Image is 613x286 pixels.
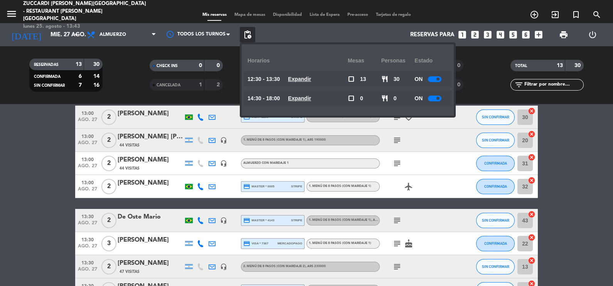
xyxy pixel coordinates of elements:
[78,244,97,252] span: ago. 27
[404,182,413,191] i: airplanemode_active
[217,82,221,87] strong: 2
[118,235,183,245] div: [PERSON_NAME]
[101,109,116,125] span: 2
[78,117,97,126] span: ago. 27
[392,262,402,271] i: subject
[476,156,515,171] button: CONFIRMADA
[72,30,81,39] i: arrow_drop_down
[118,212,183,222] div: De Oste Mario
[309,219,391,222] span: 1. MENÚ DE 8 PASOS (con maridaje 1)
[528,130,536,138] i: cancel
[291,218,302,223] span: stripe
[217,63,221,68] strong: 0
[118,155,183,165] div: [PERSON_NAME]
[476,259,515,274] button: SIN CONFIRMAR
[220,263,227,270] i: headset_mic
[392,136,402,145] i: subject
[78,267,97,276] span: ago. 27
[78,212,97,220] span: 13:30
[6,26,47,43] i: [DATE]
[120,165,140,172] span: 44 Visitas
[348,50,381,71] div: Mesas
[23,23,148,30] div: lunes 25. agosto - 13:43
[278,241,302,246] span: mercadopago
[243,162,289,165] span: Almuerzo con maridaje 1
[306,13,344,17] span: Lista de Espera
[534,30,544,40] i: add_box
[476,109,515,125] button: SIN CONFIRMAR
[392,216,402,225] i: subject
[394,75,400,84] span: 30
[528,257,536,264] i: cancel
[372,13,415,17] span: Tarjetas de regalo
[482,264,509,269] span: SIN CONFIRMAR
[78,178,97,187] span: 13:00
[199,63,202,68] strong: 0
[392,159,402,168] i: subject
[306,138,326,141] span: , ARS 190000
[199,13,231,17] span: Mis reservas
[578,23,608,46] div: LOG OUT
[371,219,391,222] span: , ARS 170000
[78,220,97,229] span: ago. 27
[306,265,326,268] span: , ARS 230000
[414,50,448,71] div: Estado
[482,138,509,142] span: SIN CONFIRMAR
[476,133,515,148] button: SIN CONFIRMAR
[78,258,97,267] span: 13:30
[231,13,269,17] span: Mapa de mesas
[483,30,493,40] i: looks_3
[360,94,363,103] span: 0
[457,30,467,40] i: looks_one
[482,115,509,119] span: SIN CONFIRMAR
[394,94,397,103] span: 0
[157,64,178,68] span: CHECK INS
[592,10,601,19] i: search
[118,132,183,142] div: [PERSON_NAME] [PERSON_NAME] Junior
[528,107,536,115] i: cancel
[34,84,65,87] span: SIN CONFIRMAR
[457,82,462,87] strong: 0
[243,183,250,190] i: credit_card
[484,161,507,165] span: CONFIRMADA
[381,95,388,102] span: restaurant
[360,75,366,84] span: 13
[571,10,581,19] i: turned_in_not
[99,32,126,37] span: Almuerzo
[381,50,415,71] div: personas
[199,82,202,87] strong: 1
[101,179,116,194] span: 2
[414,75,423,84] span: ON
[78,140,97,149] span: ago. 27
[404,239,413,248] i: cake
[269,13,306,17] span: Disponibilidad
[243,217,275,224] span: master * 4143
[484,241,507,246] span: CONFIRMADA
[530,10,539,19] i: add_circle_outline
[348,95,355,102] span: check_box_outline_blank
[528,177,536,184] i: cancel
[551,10,560,19] i: exit_to_app
[6,8,17,22] button: menu
[248,50,348,71] div: Horarios
[574,63,582,68] strong: 30
[248,75,280,84] span: 12:30 - 13:30
[93,82,101,88] strong: 16
[457,63,462,68] strong: 0
[588,30,597,39] i: power_settings_new
[118,109,183,119] div: [PERSON_NAME]
[559,30,568,39] span: print
[243,30,252,39] span: pending_actions
[101,236,116,251] span: 3
[220,217,227,224] i: headset_mic
[220,137,227,144] i: headset_mic
[476,213,515,228] button: SIN CONFIRMAR
[392,239,402,248] i: subject
[495,30,505,40] i: looks_4
[243,240,250,247] i: credit_card
[76,62,82,67] strong: 13
[34,63,59,67] span: RESERVADAS
[220,160,227,167] i: headset_mic
[118,178,183,188] div: [PERSON_NAME]
[482,218,509,222] span: SIN CONFIRMAR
